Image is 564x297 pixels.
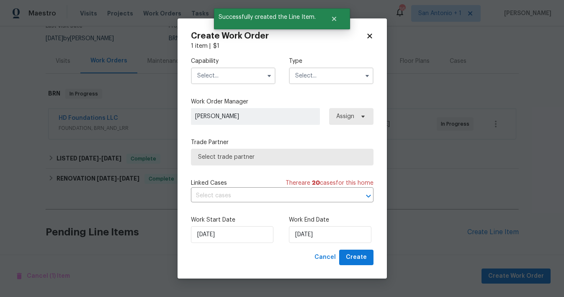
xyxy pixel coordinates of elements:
[198,153,366,161] span: Select trade partner
[191,216,276,224] label: Work Start Date
[312,180,320,186] span: 20
[214,8,320,26] span: Successfully created the Line Item.
[213,43,219,49] span: $ 1
[289,226,371,243] input: M/D/YYYY
[311,250,339,265] button: Cancel
[362,71,372,81] button: Show options
[289,216,373,224] label: Work End Date
[346,252,367,263] span: Create
[195,112,316,121] span: [PERSON_NAME]
[191,189,350,202] input: Select cases
[264,71,274,81] button: Show options
[191,138,373,147] label: Trade Partner
[191,179,227,187] span: Linked Cases
[191,67,276,84] input: Select...
[363,190,374,202] button: Open
[191,226,273,243] input: M/D/YYYY
[289,57,373,65] label: Type
[320,10,348,27] button: Close
[191,98,373,106] label: Work Order Manager
[286,179,373,187] span: There are case s for this home
[336,112,354,121] span: Assign
[289,67,373,84] input: Select...
[191,32,366,40] h2: Create Work Order
[191,42,373,50] div: 1 item |
[314,252,336,263] span: Cancel
[339,250,373,265] button: Create
[191,57,276,65] label: Capability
